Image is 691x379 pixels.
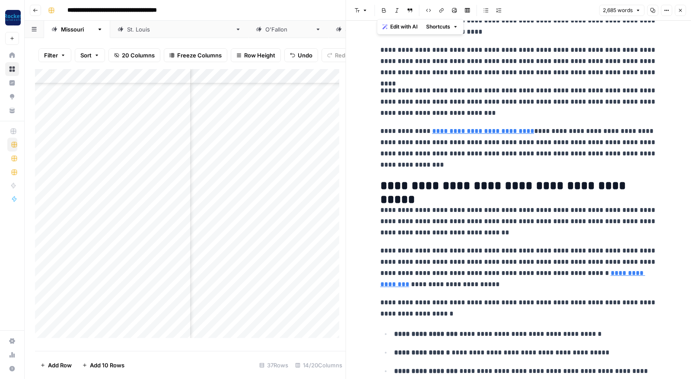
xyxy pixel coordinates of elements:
[5,362,19,376] button: Help + Support
[110,21,248,38] a: [GEOGRAPHIC_DATA][PERSON_NAME]
[177,51,222,60] span: Freeze Columns
[75,48,105,62] button: Sort
[77,358,130,372] button: Add 10 Rows
[5,48,19,62] a: Home
[335,51,349,60] span: Redo
[5,7,19,28] button: Workspace: Rocket Pilots
[328,21,420,38] a: [GEOGRAPHIC_DATA]
[5,90,19,104] a: Opportunities
[164,48,227,62] button: Freeze Columns
[5,334,19,348] a: Settings
[5,348,19,362] a: Usage
[127,25,232,34] div: [GEOGRAPHIC_DATA][PERSON_NAME]
[44,21,110,38] a: [US_STATE]
[244,51,275,60] span: Row Height
[231,48,281,62] button: Row Height
[122,51,155,60] span: 20 Columns
[48,361,72,370] span: Add Row
[379,21,421,32] button: Edit with AI
[322,48,354,62] button: Redo
[248,21,328,38] a: [PERSON_NAME]
[38,48,71,62] button: Filter
[90,361,124,370] span: Add 10 Rows
[80,51,92,60] span: Sort
[603,6,633,14] span: 2,685 words
[5,76,19,90] a: Insights
[284,48,318,62] button: Undo
[61,25,93,34] div: [US_STATE]
[292,358,346,372] div: 14/20 Columns
[35,358,77,372] button: Add Row
[426,23,450,31] span: Shortcuts
[5,104,19,117] a: Your Data
[5,62,19,76] a: Browse
[390,23,417,31] span: Edit with AI
[423,21,462,32] button: Shortcuts
[298,51,312,60] span: Undo
[108,48,160,62] button: 20 Columns
[265,25,312,34] div: [PERSON_NAME]
[599,5,644,16] button: 2,685 words
[44,51,58,60] span: Filter
[256,358,292,372] div: 37 Rows
[5,10,21,25] img: Rocket Pilots Logo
